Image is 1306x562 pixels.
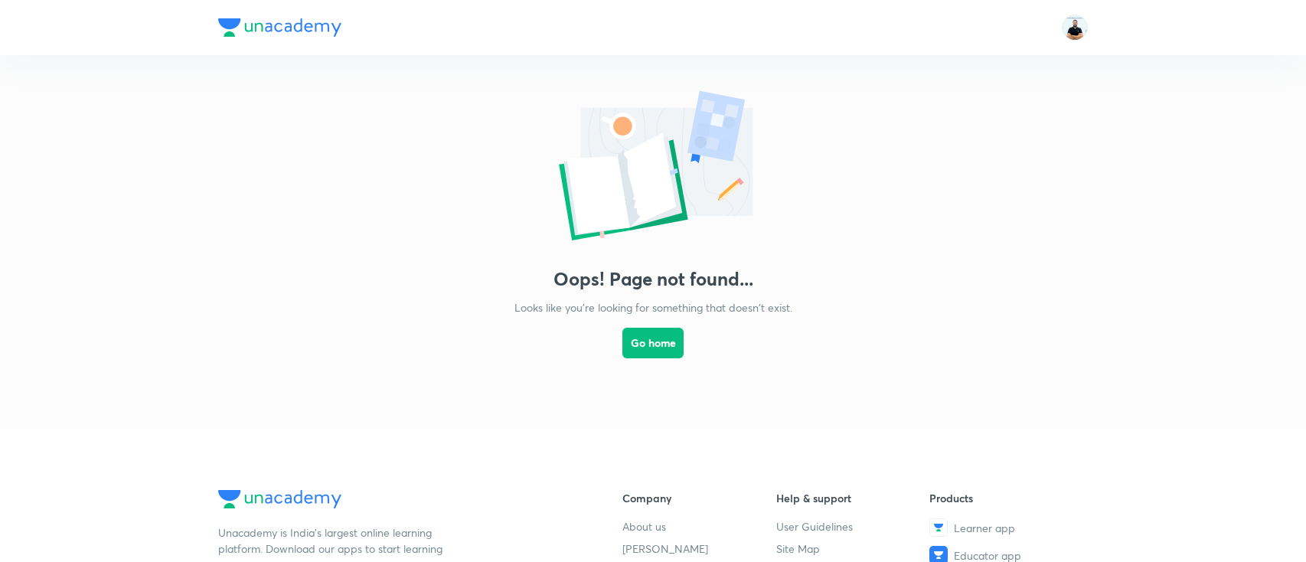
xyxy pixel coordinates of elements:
[622,541,776,557] a: [PERSON_NAME]
[954,520,1015,536] span: Learner app
[776,541,930,557] a: Site Map
[218,490,341,508] img: Company Logo
[776,490,930,506] h6: Help & support
[218,490,573,512] a: Company Logo
[929,518,1083,537] a: Learner app
[929,490,1083,506] h6: Products
[622,490,776,506] h6: Company
[622,328,684,358] button: Go home
[514,299,792,315] p: Looks like you're looking for something that doesn't exist.
[1062,15,1088,41] img: Subhash Chandra Yadav
[218,18,341,37] img: Company Logo
[218,524,448,557] p: Unacademy is India’s largest online learning platform. Download our apps to start learning
[776,518,930,534] a: User Guidelines
[553,268,753,290] h3: Oops! Page not found...
[622,518,776,534] a: About us
[500,86,806,250] img: error
[929,518,948,537] img: Learner app
[622,315,684,398] a: Go home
